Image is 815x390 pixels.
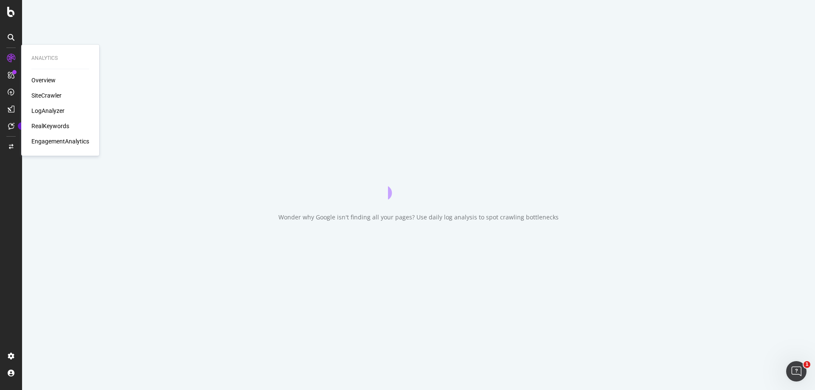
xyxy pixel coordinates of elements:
span: 1 [804,361,810,368]
a: SiteCrawler [31,91,62,100]
a: RealKeywords [31,122,69,130]
iframe: Intercom live chat [786,361,807,382]
div: animation [388,169,449,199]
div: Analytics [31,55,89,62]
a: LogAnalyzer [31,107,65,115]
div: Tooltip anchor [18,122,25,130]
a: EngagementAnalytics [31,137,89,146]
div: Wonder why Google isn't finding all your pages? Use daily log analysis to spot crawling bottlenecks [278,213,559,222]
a: Overview [31,76,56,84]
